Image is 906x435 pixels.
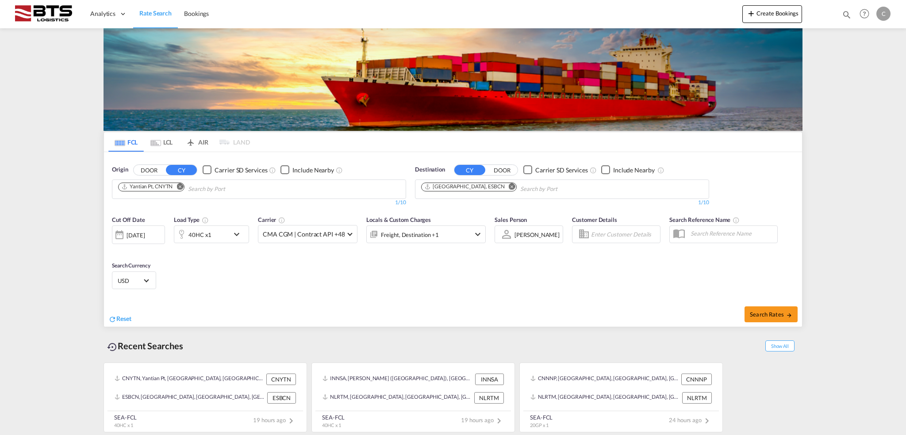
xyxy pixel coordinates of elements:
div: OriginDOOR CY Checkbox No InkUnchecked: Search for CY (Container Yard) services for all selected ... [104,152,802,327]
div: INNSA, Jawaharlal Nehru (Nhava Sheva), India, Indian Subcontinent, Asia Pacific [322,374,473,385]
div: Freight Destination Factory Stuffing [381,229,439,241]
span: 40HC x 1 [322,422,341,428]
img: cdcc71d0be7811ed9adfbf939d2aa0e8.png [13,4,73,24]
div: CNYTN [266,374,296,385]
span: Sales Person [495,216,527,223]
span: 19 hours ago [461,416,504,424]
div: icon-magnify [842,10,852,23]
md-icon: icon-backup-restore [107,342,118,352]
div: Recent Searches [104,336,187,356]
input: Chips input. [520,182,604,196]
md-tab-item: LCL [144,132,179,152]
span: Origin [112,165,128,174]
md-icon: icon-magnify [842,10,852,19]
md-select: Select Currency: $ USDUnited States Dollar [117,274,151,287]
button: CY [454,165,485,175]
md-icon: Your search will be saved by the below given name [733,217,740,224]
span: 24 hours ago [669,416,712,424]
div: Yantian Pt, CNYTN [121,183,173,191]
div: Press delete to remove this chip. [424,183,507,191]
div: Include Nearby [292,166,334,175]
div: SEA-FCL [530,413,553,421]
md-icon: icon-chevron-right [494,416,504,426]
span: Rate Search [139,9,172,17]
button: Remove [171,183,184,192]
div: [DATE] [112,225,165,244]
span: USD [118,277,142,285]
span: 40HC x 1 [114,422,133,428]
div: 1/10 [415,199,709,206]
div: [DATE] [127,231,145,239]
md-checkbox: Checkbox No Ink [203,165,267,175]
div: Help [857,6,876,22]
span: Bookings [184,10,209,17]
span: 19 hours ago [253,416,296,424]
md-checkbox: Checkbox No Ink [523,165,588,175]
md-icon: icon-airplane [185,137,196,144]
div: [PERSON_NAME] [514,231,560,238]
md-select: Sales Person: Chris De Haas [514,228,560,241]
md-icon: Unchecked: Ignores neighbouring ports when fetching rates.Checked : Includes neighbouring ports w... [657,167,664,174]
div: CNNNP [681,374,712,385]
span: Help [857,6,872,21]
span: Destination [415,165,445,174]
recent-search-card: CNNNP, [GEOGRAPHIC_DATA], [GEOGRAPHIC_DATA], [GEOGRAPHIC_DATA] & [GEOGRAPHIC_DATA], [GEOGRAPHIC_D... [519,362,723,432]
div: 40HC x1 [188,229,211,241]
div: Carrier SD Services [215,166,267,175]
div: NLRTM, Rotterdam, Netherlands, Western Europe, Europe [530,392,680,404]
span: CMA CGM | Contract API +48 [263,230,345,239]
div: INNSA [475,374,504,385]
div: Carrier SD Services [535,166,588,175]
md-icon: icon-chevron-down [231,229,246,240]
button: icon-plus 400-fgCreate Bookings [742,5,802,23]
md-checkbox: Checkbox No Ink [601,165,655,175]
recent-search-card: INNSA, [PERSON_NAME] ([GEOGRAPHIC_DATA]), [GEOGRAPHIC_DATA], [GEOGRAPHIC_DATA], [GEOGRAPHIC_DATA]... [311,362,515,432]
div: SEA-FCL [322,413,345,421]
md-icon: icon-chevron-right [702,416,712,426]
div: 40HC x1icon-chevron-down [174,225,249,243]
md-datepicker: Select [112,243,119,255]
md-icon: icon-refresh [108,315,116,323]
md-chips-wrap: Chips container. Use arrow keys to select chips. [420,180,608,196]
div: Barcelona, ESBCN [424,183,505,191]
div: 1/10 [112,199,406,206]
div: CNYTN, Yantian Pt, China, Greater China & Far East Asia, Asia Pacific [115,374,264,385]
div: ESBCN, Barcelona, Spain, Southern Europe, Europe [115,392,265,404]
div: C [876,7,891,21]
div: Freight Destination Factory Stuffingicon-chevron-down [366,225,486,243]
md-icon: icon-information-outline [202,217,209,224]
img: LCL+%26+FCL+BACKGROUND.png [104,28,802,131]
md-icon: Unchecked: Ignores neighbouring ports when fetching rates.Checked : Includes neighbouring ports w... [336,167,343,174]
input: Search Reference Name [686,227,777,240]
span: Cut Off Date [112,216,145,223]
md-checkbox: Checkbox No Ink [280,165,334,175]
div: SEA-FCL [114,413,137,421]
button: DOOR [487,165,518,175]
span: Search Reference Name [669,216,740,223]
md-chips-wrap: Chips container. Use arrow keys to select chips. [117,180,276,196]
span: Show All [765,340,795,351]
md-tab-item: FCL [108,132,144,152]
div: Include Nearby [613,166,655,175]
div: NLRTM [474,392,504,404]
button: DOOR [134,165,165,175]
button: Search Ratesicon-arrow-right [745,306,798,322]
span: Locals & Custom Charges [366,216,431,223]
md-tab-item: AIR [179,132,215,152]
input: Chips input. [188,182,272,196]
button: Remove [503,183,516,192]
div: NLRTM [682,392,712,404]
md-icon: Unchecked: Search for CY (Container Yard) services for all selected carriers.Checked : Search for... [269,167,276,174]
button: CY [166,165,197,175]
div: icon-refreshReset [108,314,131,324]
recent-search-card: CNYTN, Yantian Pt, [GEOGRAPHIC_DATA], [GEOGRAPHIC_DATA] & [GEOGRAPHIC_DATA], [GEOGRAPHIC_DATA] CN... [104,362,307,432]
span: Load Type [174,216,209,223]
div: CNNNP, Nansha New port, China, Greater China & Far East Asia, Asia Pacific [530,374,679,385]
md-icon: icon-chevron-down [472,229,483,240]
md-icon: Unchecked: Search for CY (Container Yard) services for all selected carriers.Checked : Search for... [590,167,597,174]
span: Customer Details [572,216,617,223]
md-icon: icon-chevron-right [286,416,296,426]
span: Analytics [90,9,115,18]
md-pagination-wrapper: Use the left and right arrow keys to navigate between tabs [108,132,250,152]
